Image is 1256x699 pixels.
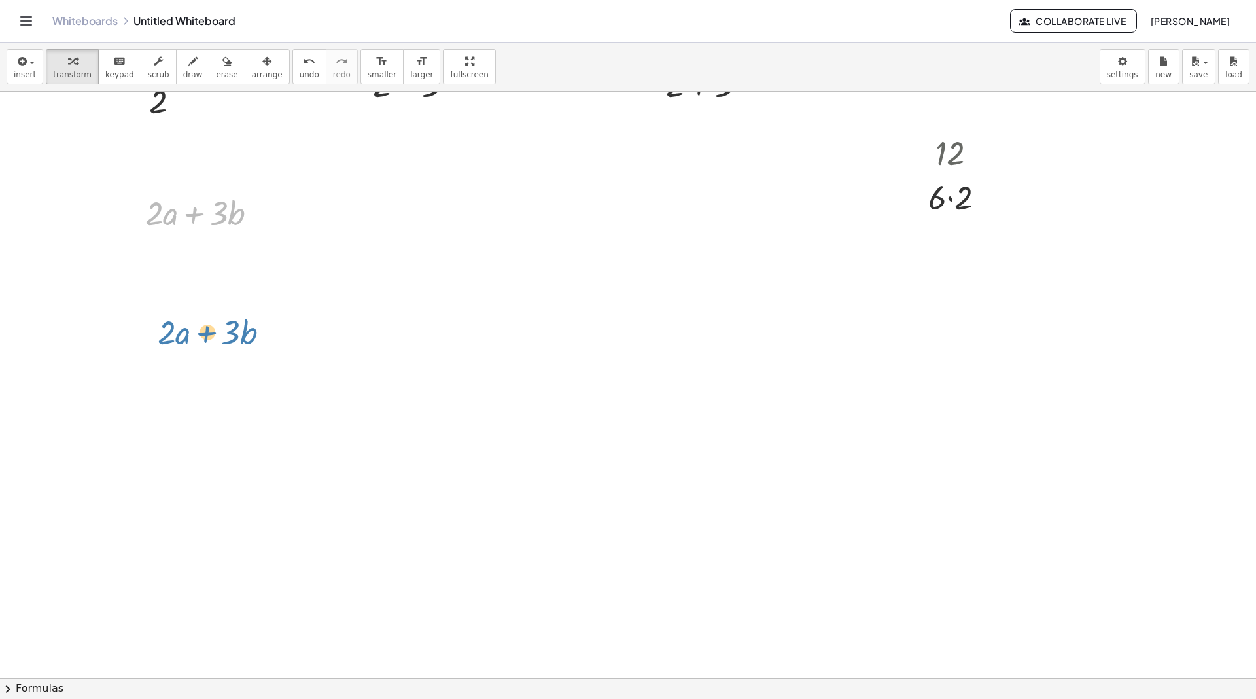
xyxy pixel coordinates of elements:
button: arrange [245,49,290,84]
span: scrub [148,70,169,79]
button: transform [46,49,99,84]
button: load [1218,49,1249,84]
button: new [1148,49,1179,84]
span: smaller [368,70,396,79]
i: format_size [415,54,428,69]
button: format_sizelarger [403,49,440,84]
i: format_size [375,54,388,69]
a: Whiteboards [52,14,118,27]
button: keyboardkeypad [98,49,141,84]
button: save [1182,49,1215,84]
button: insert [7,49,43,84]
span: insert [14,70,36,79]
button: settings [1100,49,1145,84]
span: larger [410,70,433,79]
span: arrange [252,70,283,79]
span: erase [216,70,237,79]
button: [PERSON_NAME] [1140,9,1240,33]
button: scrub [141,49,177,84]
span: draw [183,70,203,79]
button: Collaborate Live [1010,9,1137,33]
button: draw [176,49,210,84]
span: fullscreen [450,70,488,79]
span: save [1189,70,1208,79]
i: undo [303,54,315,69]
button: redoredo [326,49,358,84]
span: [PERSON_NAME] [1150,15,1230,27]
button: undoundo [292,49,326,84]
button: format_sizesmaller [360,49,404,84]
button: Toggle navigation [16,10,37,31]
span: load [1225,70,1242,79]
button: erase [209,49,245,84]
button: fullscreen [443,49,495,84]
span: settings [1107,70,1138,79]
span: redo [333,70,351,79]
span: undo [300,70,319,79]
span: keypad [105,70,134,79]
span: transform [53,70,92,79]
i: keyboard [113,54,126,69]
i: redo [336,54,348,69]
span: new [1155,70,1172,79]
span: Collaborate Live [1021,15,1126,27]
